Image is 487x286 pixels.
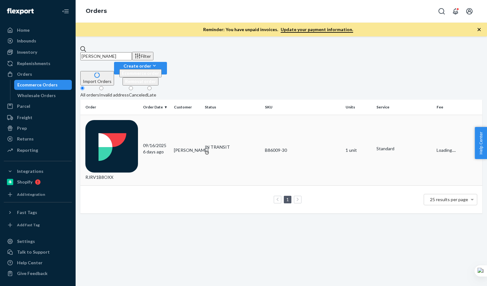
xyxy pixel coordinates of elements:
input: Canceled [129,86,133,90]
p: 6 days ago [143,149,169,155]
div: Canceled [129,92,147,98]
button: Ecommerce order [119,69,162,77]
div: Create order [119,63,162,69]
div: Home [17,27,30,33]
a: Ecommerce Orders [14,80,72,90]
span: Removal order [125,79,156,84]
a: Wholesale Orders [14,91,72,101]
th: SKU [262,100,343,115]
input: Invalid address [99,86,103,90]
a: Prep [4,123,72,133]
th: Order Date [140,100,171,115]
button: Fast Tags [4,207,72,217]
th: Units [343,100,374,115]
div: Freight [17,114,32,121]
div: B86009-30 [265,147,340,153]
div: Late [147,92,156,98]
td: [PERSON_NAME] [171,115,202,185]
a: Returns [4,134,72,144]
div: Fast Tags [17,209,37,216]
a: Orders [86,8,107,14]
div: IN TRANSIT [205,144,260,150]
a: Reporting [4,145,72,155]
a: Settings [4,236,72,246]
div: Add Integration [17,192,45,197]
a: Replenishments [4,58,72,69]
a: Add Fast Tag [4,220,72,230]
button: Import Orders [80,71,114,85]
div: Prep [17,125,27,131]
div: Inbounds [17,38,36,44]
a: Orders [4,69,72,79]
div: Orders [17,71,32,77]
div: Invalid address [99,92,129,98]
a: Shopify [4,177,72,187]
div: Give Feedback [17,270,48,277]
td: 1 unit [343,115,374,185]
input: All orders [80,86,84,90]
a: Parcel [4,101,72,111]
a: Talk to Support [4,247,72,257]
button: Open Search Box [435,5,448,18]
div: Filter [135,53,151,59]
a: Page 1 is your current page [285,197,290,202]
div: Reporting [17,147,38,153]
div: Parcel [17,103,30,109]
div: Shopify [17,179,32,185]
td: Loading.... [434,115,482,185]
div: Inventory [17,49,37,55]
button: Open account menu [463,5,476,18]
th: Status [202,100,262,115]
p: Standard [376,146,432,152]
div: 09/16/2025 [143,142,169,155]
div: Wholesale Orders [17,92,56,99]
button: Create orderEcommerce orderRemoval order [114,62,167,74]
button: Open notifications [449,5,462,18]
div: Add Fast Tag [17,222,40,228]
button: Removal order [123,77,158,85]
div: Replenishments [17,60,50,67]
a: Inbounds [4,36,72,46]
button: Integrations [4,166,72,176]
div: Talk to Support [17,249,50,255]
button: Close Navigation [59,5,72,18]
p: Reminder: You have unpaid invoices. [203,26,353,33]
div: Help Center [17,260,43,266]
a: Help Center [4,258,72,268]
div: Ecommerce Orders [17,82,58,88]
a: Inventory [4,47,72,57]
div: Customer [174,104,200,110]
img: Flexport logo [7,8,34,14]
div: Integrations [17,168,43,174]
div: RJRV1B8OXX [85,120,138,180]
button: Give Feedback [4,268,72,278]
input: Search orders [80,52,132,60]
span: 25 results per page [430,197,468,202]
button: Help Center [475,127,487,159]
input: Late [147,86,152,90]
button: Filter [132,52,153,60]
span: Ecommerce order [122,70,159,76]
th: Service [374,100,434,115]
div: All orders [80,92,99,98]
a: Freight [4,113,72,123]
a: Add Integration [4,190,72,200]
div: Settings [17,238,35,245]
a: Update your payment information. [281,27,353,33]
a: Home [4,25,72,35]
th: Fee [434,100,482,115]
th: Order [80,100,140,115]
ol: breadcrumbs [81,2,112,20]
div: Returns [17,136,34,142]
